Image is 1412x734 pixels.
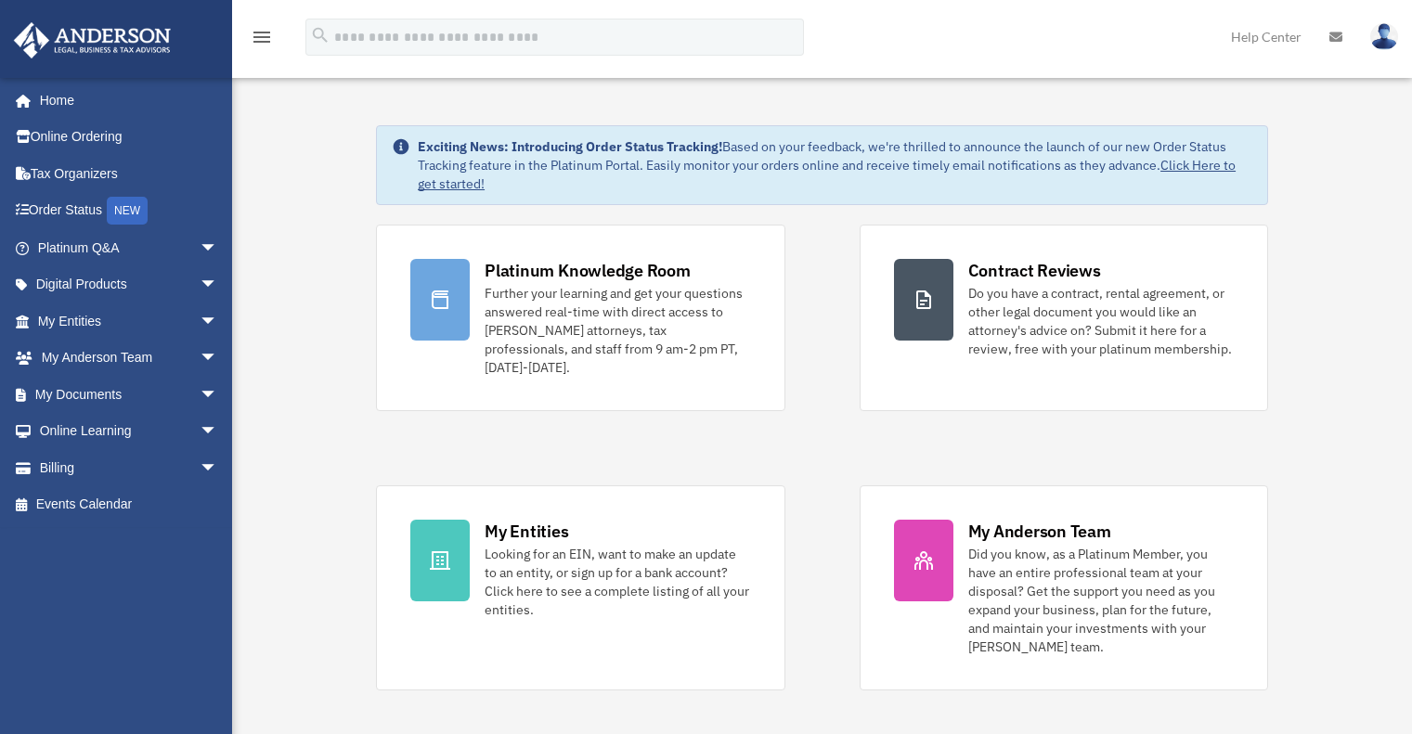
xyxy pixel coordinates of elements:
a: Contract Reviews Do you have a contract, rental agreement, or other legal document you would like... [860,225,1268,411]
strong: Exciting News: Introducing Order Status Tracking! [418,138,722,155]
a: Digital Productsarrow_drop_down [13,266,246,303]
a: Online Ordering [13,119,246,156]
span: arrow_drop_down [200,376,237,414]
a: Click Here to get started! [418,157,1236,192]
a: Online Learningarrow_drop_down [13,413,246,450]
span: arrow_drop_down [200,229,237,267]
img: Anderson Advisors Platinum Portal [8,22,176,58]
a: My Anderson Teamarrow_drop_down [13,340,246,377]
span: arrow_drop_down [200,303,237,341]
a: Events Calendar [13,486,246,523]
div: Based on your feedback, we're thrilled to announce the launch of our new Order Status Tracking fe... [418,137,1252,193]
div: NEW [107,197,148,225]
div: My Entities [485,520,568,543]
a: Billingarrow_drop_down [13,449,246,486]
span: arrow_drop_down [200,449,237,487]
div: Do you have a contract, rental agreement, or other legal document you would like an attorney's ad... [968,284,1234,358]
a: My Entitiesarrow_drop_down [13,303,246,340]
span: arrow_drop_down [200,266,237,304]
a: My Anderson Team Did you know, as a Platinum Member, you have an entire professional team at your... [860,485,1268,690]
a: My Entities Looking for an EIN, want to make an update to an entity, or sign up for a bank accoun... [376,485,784,690]
span: arrow_drop_down [200,340,237,378]
i: search [310,25,330,45]
a: Platinum Knowledge Room Further your learning and get your questions answered real-time with dire... [376,225,784,411]
a: Home [13,82,237,119]
i: menu [251,26,273,48]
div: Contract Reviews [968,259,1101,282]
div: Platinum Knowledge Room [485,259,691,282]
div: My Anderson Team [968,520,1111,543]
img: User Pic [1370,23,1398,50]
a: menu [251,32,273,48]
div: Further your learning and get your questions answered real-time with direct access to [PERSON_NAM... [485,284,750,377]
a: My Documentsarrow_drop_down [13,376,246,413]
div: Did you know, as a Platinum Member, you have an entire professional team at your disposal? Get th... [968,545,1234,656]
span: arrow_drop_down [200,413,237,451]
a: Platinum Q&Aarrow_drop_down [13,229,246,266]
div: Looking for an EIN, want to make an update to an entity, or sign up for a bank account? Click her... [485,545,750,619]
a: Tax Organizers [13,155,246,192]
a: Order StatusNEW [13,192,246,230]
